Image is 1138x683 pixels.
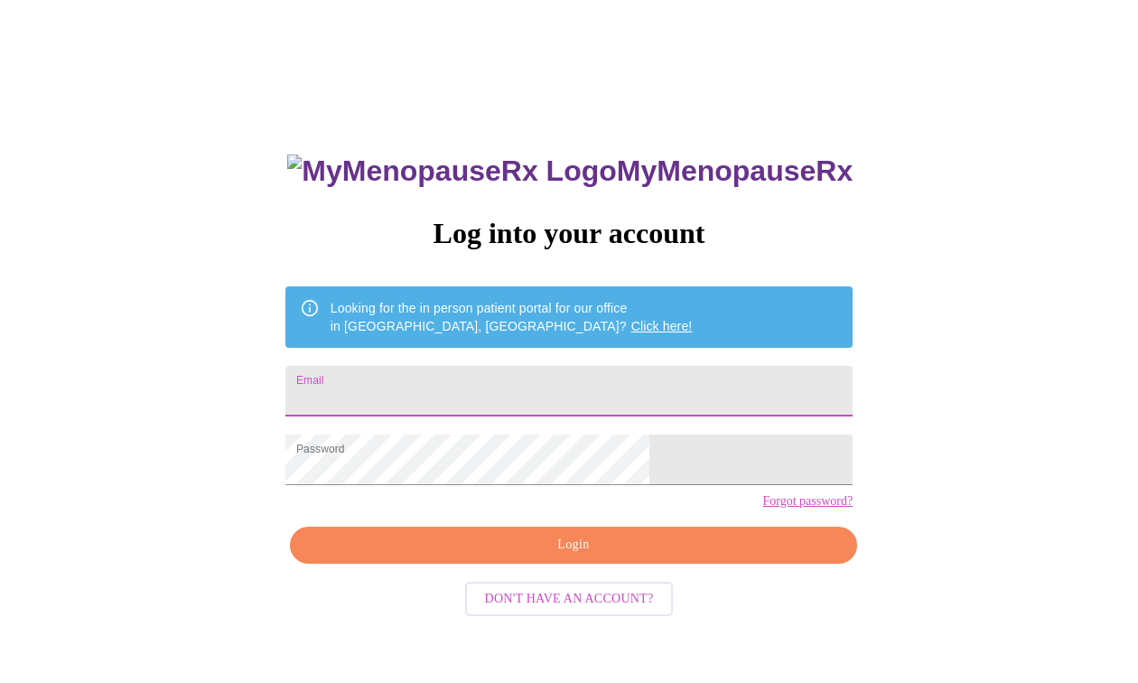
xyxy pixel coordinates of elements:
img: MyMenopauseRx Logo [287,154,616,188]
div: Looking for the in person patient portal for our office in [GEOGRAPHIC_DATA], [GEOGRAPHIC_DATA]? [331,292,693,342]
span: Login [311,534,836,557]
a: Forgot password? [762,494,853,509]
a: Click here! [631,319,693,333]
button: Don't have an account? [465,582,674,617]
span: Don't have an account? [485,588,654,611]
a: Don't have an account? [461,590,678,605]
h3: MyMenopauseRx [287,154,853,188]
h3: Log into your account [285,217,853,250]
button: Login [290,527,857,564]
